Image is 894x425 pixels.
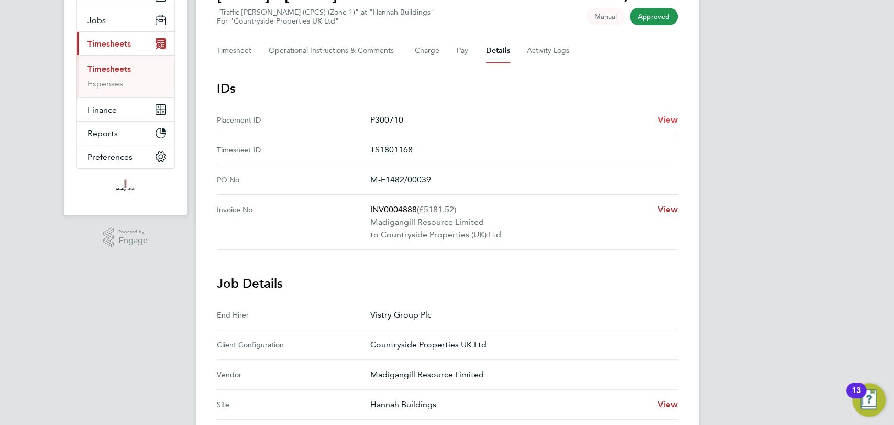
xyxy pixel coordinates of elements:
a: Go to home page [76,179,175,196]
span: Jobs [87,15,106,25]
p: P300710 [370,114,649,126]
button: Open Resource Center, 13 new notifications [852,383,886,417]
p: Madigangill Resource Limited [370,216,649,228]
span: This timesheet was manually created. [586,8,625,25]
button: Activity Logs [527,38,571,63]
a: View [658,203,678,216]
a: Expenses [87,79,123,89]
button: Timesheet [217,38,252,63]
span: Preferences [87,152,133,162]
p: Countryside Properties UK Ltd [370,339,669,351]
h3: IDs [217,80,678,97]
button: Finance [77,98,174,121]
p: to Countryside Properties (UK) Ltd [370,228,649,241]
span: This timesheet has been approved. [630,8,678,25]
span: Reports [87,128,118,138]
div: For "Countryside Properties UK Ltd" [217,17,434,26]
div: 13 [852,390,861,404]
div: Vendor [217,368,370,381]
div: Timesheet ID [217,144,370,156]
span: Powered by [118,227,148,236]
div: Client Configuration [217,339,370,351]
div: Invoice No [217,203,370,241]
span: (£5181.52) [417,204,456,214]
div: Placement ID [217,114,370,126]
div: Timesheets [77,55,174,97]
span: Finance [87,105,117,115]
p: TS1801168 [370,144,669,156]
a: View [658,114,678,126]
span: Engage [118,236,148,245]
span: Timesheets [87,39,131,49]
div: PO No [217,173,370,186]
p: Hannah Buildings [370,398,649,411]
button: Operational Instructions & Comments [269,38,398,63]
span: View [658,399,678,409]
a: Timesheets [87,64,131,74]
img: madigangill-logo-retina.png [114,179,137,196]
span: View [658,204,678,214]
h3: Job Details [217,275,678,292]
button: Preferences [77,145,174,168]
p: INV0004888 [370,203,649,216]
span: View [658,115,678,125]
button: Timesheets [77,32,174,55]
button: Pay [457,38,469,63]
button: Jobs [77,8,174,31]
button: Reports [77,122,174,145]
div: "Traffic [PERSON_NAME] (CPCS) (Zone 1)" at "Hannah Buildings" [217,8,434,26]
div: Site [217,398,370,411]
a: Powered byEngage [103,227,148,247]
p: Madigangill Resource Limited [370,368,669,381]
a: View [658,398,678,411]
p: M-F1482/00039 [370,173,669,186]
div: End Hirer [217,309,370,321]
button: Charge [415,38,440,63]
p: Vistry Group Plc [370,309,669,321]
button: Details [486,38,510,63]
